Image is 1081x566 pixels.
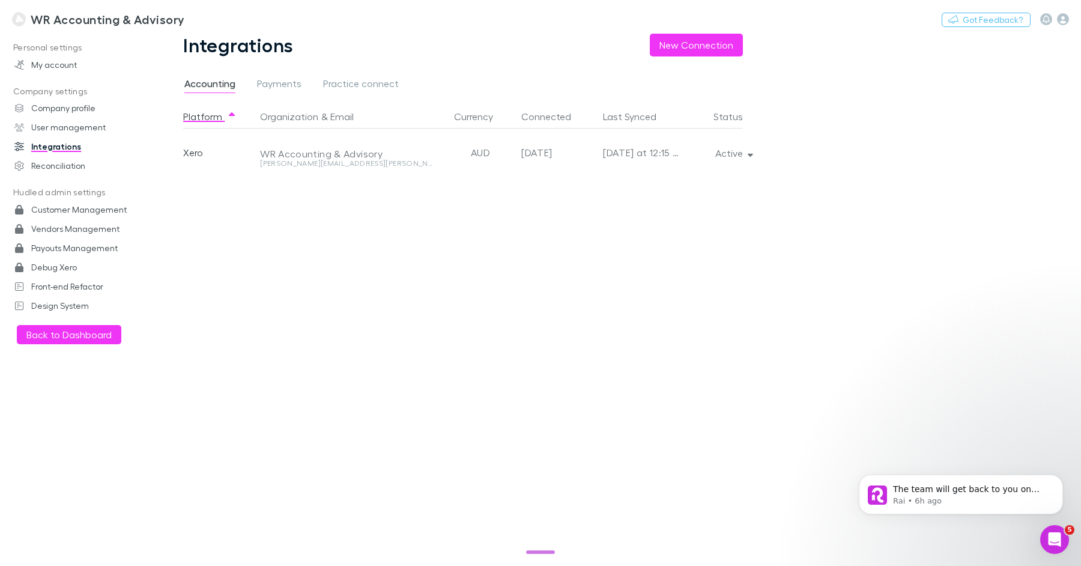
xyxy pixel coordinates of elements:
button: Platform [183,105,237,129]
button: Status [713,105,757,129]
button: Got Feedback? [942,13,1031,27]
a: User management [2,118,152,137]
button: Currency [454,105,507,129]
div: [PERSON_NAME][EMAIL_ADDRESS][PERSON_NAME][PERSON_NAME][DOMAIN_NAME] [260,160,432,167]
button: Active [706,145,760,162]
a: Debug Xero [2,258,152,277]
img: WR Accounting & Advisory's Logo [12,12,26,26]
button: Email [330,105,354,129]
a: Company profile [2,99,152,118]
p: Company settings [2,84,152,99]
a: Vendors Management [2,219,152,239]
p: Hudled admin settings [2,185,152,200]
button: Connected [521,105,586,129]
button: New Connection [650,34,743,56]
a: My account [2,55,152,75]
div: [DATE] at 12:15 AM [603,129,680,177]
a: WR Accounting & Advisory [5,5,192,34]
a: Reconciliation [2,156,152,175]
div: [DATE] [521,129,593,177]
h1: Integrations [183,34,294,56]
h3: WR Accounting & Advisory [31,12,184,26]
div: Xero [183,129,255,177]
a: Front-end Refactor [2,277,152,296]
a: Payouts Management [2,239,152,258]
div: & [260,105,440,129]
button: Last Synced [603,105,671,129]
span: 5 [1065,525,1074,535]
button: Back to Dashboard [17,325,121,344]
iframe: Intercom notifications message [841,449,1081,534]
button: Organization [260,105,318,129]
div: AUD [444,129,516,177]
span: Practice connect [323,78,399,93]
a: Design System [2,296,152,315]
a: Customer Management [2,200,152,219]
span: Payments [257,78,301,93]
p: Personal settings [2,40,152,55]
div: WR Accounting & Advisory [260,148,432,160]
iframe: Intercom live chat [1040,525,1069,554]
span: Accounting [184,78,235,93]
a: Integrations [2,137,152,156]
